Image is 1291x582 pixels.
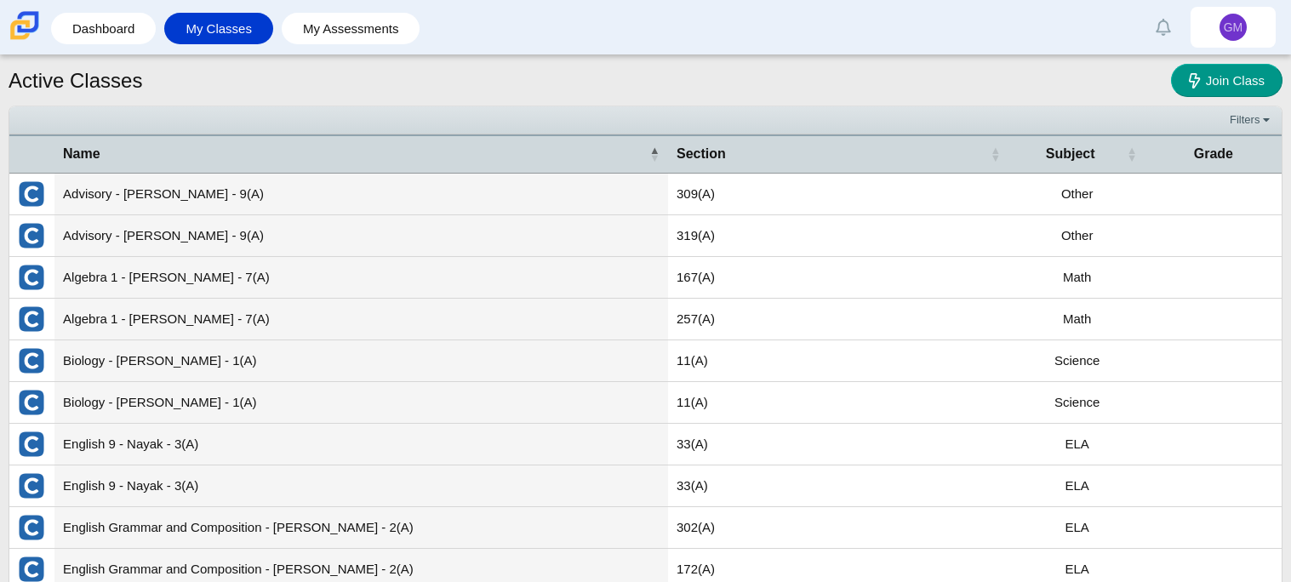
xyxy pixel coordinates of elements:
[18,389,45,416] img: External class connected through Clever
[54,465,668,507] td: English 9 - Nayak - 3(A)
[677,145,987,163] span: Section
[54,215,668,257] td: Advisory - [PERSON_NAME] - 9(A)
[1009,174,1145,215] td: Other
[668,174,1009,215] td: 309(A)
[54,382,668,424] td: Biology - [PERSON_NAME] - 1(A)
[1171,64,1282,97] a: Join Class
[18,431,45,458] img: External class connected through Clever
[649,145,660,163] span: Name : Activate to invert sorting
[18,305,45,333] img: External class connected through Clever
[1009,424,1145,465] td: ELA
[1225,111,1277,128] a: Filters
[668,299,1009,340] td: 257(A)
[1009,215,1145,257] td: Other
[1191,7,1276,48] a: GM
[54,299,668,340] td: Algebra 1 - [PERSON_NAME] - 7(A)
[7,31,43,46] a: Carmen School of Science & Technology
[1154,145,1273,163] span: Grade
[54,257,668,299] td: Algebra 1 - [PERSON_NAME] - 7(A)
[18,347,45,374] img: External class connected through Clever
[668,382,1009,424] td: 11(A)
[991,145,1001,163] span: Section : Activate to sort
[18,180,45,208] img: External class connected through Clever
[1009,257,1145,299] td: Math
[1009,382,1145,424] td: Science
[18,222,45,249] img: External class connected through Clever
[1224,21,1243,33] span: GM
[18,514,45,541] img: External class connected through Clever
[54,174,668,215] td: Advisory - [PERSON_NAME] - 9(A)
[1127,145,1137,163] span: Subject : Activate to sort
[18,472,45,499] img: External class connected through Clever
[1145,9,1182,46] a: Alerts
[173,13,265,44] a: My Classes
[1009,299,1145,340] td: Math
[7,8,43,43] img: Carmen School of Science & Technology
[54,424,668,465] td: English 9 - Nayak - 3(A)
[60,13,147,44] a: Dashboard
[668,465,1009,507] td: 33(A)
[54,507,668,549] td: English Grammar and Composition - [PERSON_NAME] - 2(A)
[63,145,646,163] span: Name
[1206,73,1265,88] span: Join Class
[290,13,412,44] a: My Assessments
[1009,507,1145,549] td: ELA
[54,340,668,382] td: Biology - [PERSON_NAME] - 1(A)
[18,264,45,291] img: External class connected through Clever
[1009,340,1145,382] td: Science
[1018,145,1123,163] span: Subject
[668,340,1009,382] td: 11(A)
[1009,465,1145,507] td: ELA
[668,424,1009,465] td: 33(A)
[668,257,1009,299] td: 167(A)
[9,66,142,95] h1: Active Classes
[668,215,1009,257] td: 319(A)
[668,507,1009,549] td: 302(A)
